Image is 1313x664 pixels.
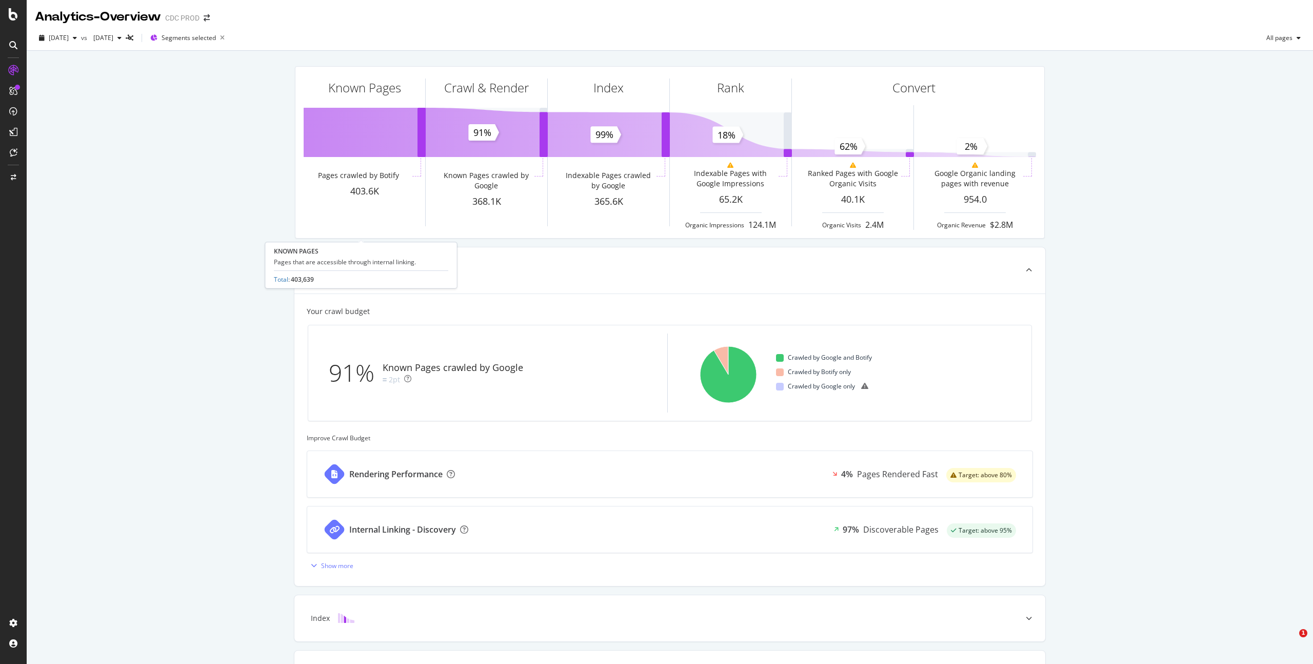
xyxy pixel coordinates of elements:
[593,79,624,96] div: Index
[685,221,744,229] div: Organic Impressions
[946,468,1016,482] div: warning label
[548,195,669,208] div: 365.6K
[670,193,791,206] div: 65.2K
[383,361,523,375] div: Known Pages crawled by Google
[748,219,776,231] div: 124.1M
[562,170,654,191] div: Indexable Pages crawled by Google
[89,30,126,46] button: [DATE]
[274,275,288,284] a: Total
[349,524,456,536] div: Internal Linking - Discovery
[349,468,443,480] div: Rendering Performance
[338,613,354,623] img: block-icon
[788,351,872,364] span: Crawled by Google and Botify
[1262,30,1305,46] button: All pages
[274,258,448,266] div: Pages that are accessible through internal linking.
[165,13,200,23] div: CDC PROD
[307,434,1033,442] div: Improve Crawl Budget
[304,185,425,198] div: 403.6K
[328,79,401,96] div: Known Pages
[959,528,1012,534] span: Target: above 95%
[697,334,760,413] svg: A chart.
[291,275,314,284] span: 403,639
[788,366,851,378] span: Crawled by Botify only
[383,378,387,381] img: Equal
[307,557,353,574] button: Show more
[1262,33,1292,42] span: All pages
[162,33,216,42] span: Segments selected
[311,613,330,623] div: Index
[684,168,776,189] div: Indexable Pages with Google Impressions
[841,468,853,480] div: 4%
[947,523,1016,538] div: success label
[307,451,1033,498] a: Rendering Performance4%Pages Rendered Fastwarning label
[857,468,938,480] div: Pages Rendered Fast
[35,8,161,26] div: Analytics - Overview
[444,79,529,96] div: Crawl & Render
[204,14,210,22] div: arrow-right-arrow-left
[843,524,859,536] div: 97%
[49,33,69,42] span: 2025 Sep. 12th
[81,33,89,42] span: vs
[1299,629,1307,637] span: 1
[274,247,448,256] div: KNOWN PAGES
[426,195,547,208] div: 368.1K
[146,30,229,46] button: Segments selected
[318,170,399,181] div: Pages crawled by Botify
[717,79,744,96] div: Rank
[35,30,81,46] button: [DATE]
[274,275,314,284] div: :
[440,170,532,191] div: Known Pages crawled by Google
[959,472,1012,478] span: Target: above 80%
[89,33,113,42] span: 2025 Aug. 8th
[1278,629,1303,654] iframe: Intercom live chat
[863,524,939,536] div: Discoverable Pages
[321,561,353,570] div: Show more
[329,356,383,390] div: 91%
[389,375,400,385] div: 2pt
[307,306,370,317] div: Your crawl budget
[788,380,855,393] span: Crawled by Google only
[307,506,1033,553] a: Internal Linking - Discovery97%Discoverable Pagessuccess label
